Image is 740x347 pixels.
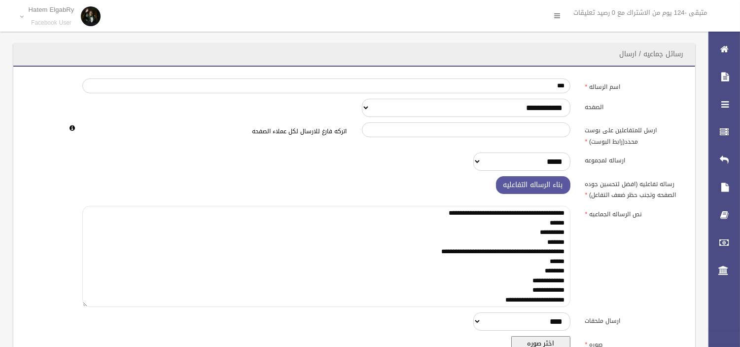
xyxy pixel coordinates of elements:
label: ارسل للمتفاعلين على بوست محدد(رابط البوست) [578,122,690,147]
label: الصفحه [578,99,690,113]
label: رساله تفاعليه (افضل لتحسين جوده الصفحه وتجنب حظر ضعف التفاعل) [578,176,690,201]
label: ارسال ملحقات [578,312,690,326]
p: Hatem ElgabRy [29,6,74,13]
label: اسم الرساله [578,78,690,92]
small: Facebook User [29,19,74,27]
label: ارساله لمجموعه [578,153,690,166]
h6: اتركه فارغ للارسال لكل عملاء الصفحه [82,128,347,135]
button: بناء الرساله التفاعليه [496,176,570,194]
label: نص الرساله الجماعيه [578,206,690,220]
header: رسائل جماعيه / ارسال [607,44,695,64]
